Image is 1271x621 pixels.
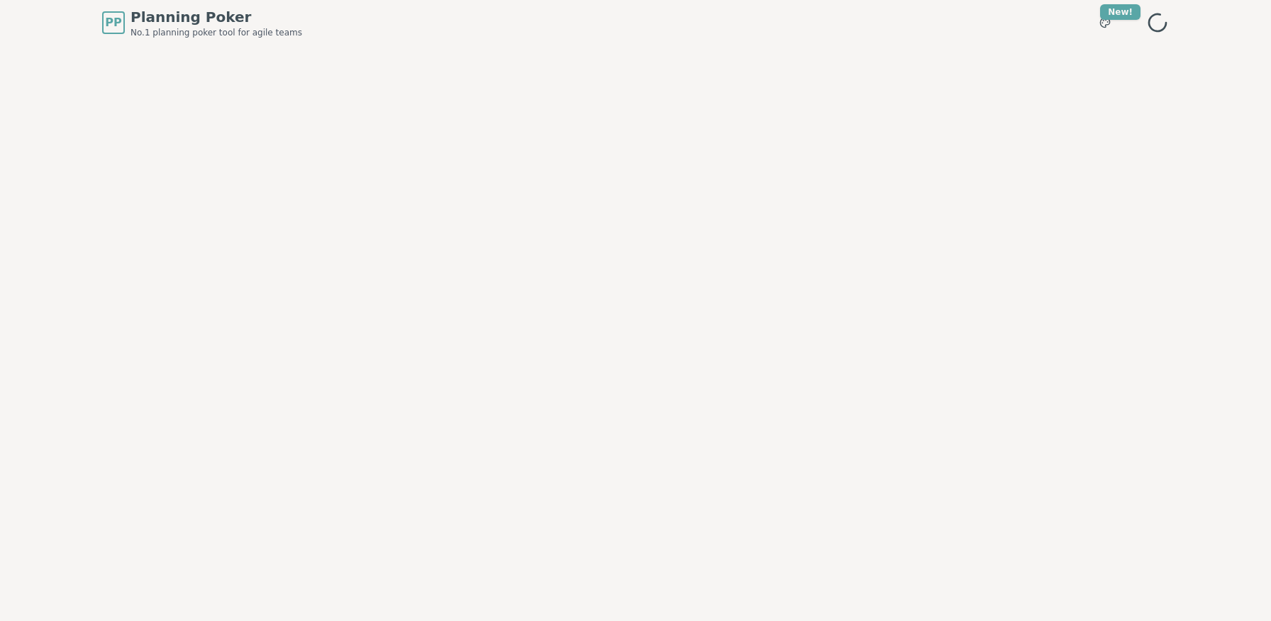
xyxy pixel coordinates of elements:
span: No.1 planning poker tool for agile teams [131,27,302,38]
button: New! [1092,10,1118,35]
span: PP [105,14,121,31]
div: New! [1100,4,1140,20]
span: Planning Poker [131,7,302,27]
a: PPPlanning PokerNo.1 planning poker tool for agile teams [102,7,302,38]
